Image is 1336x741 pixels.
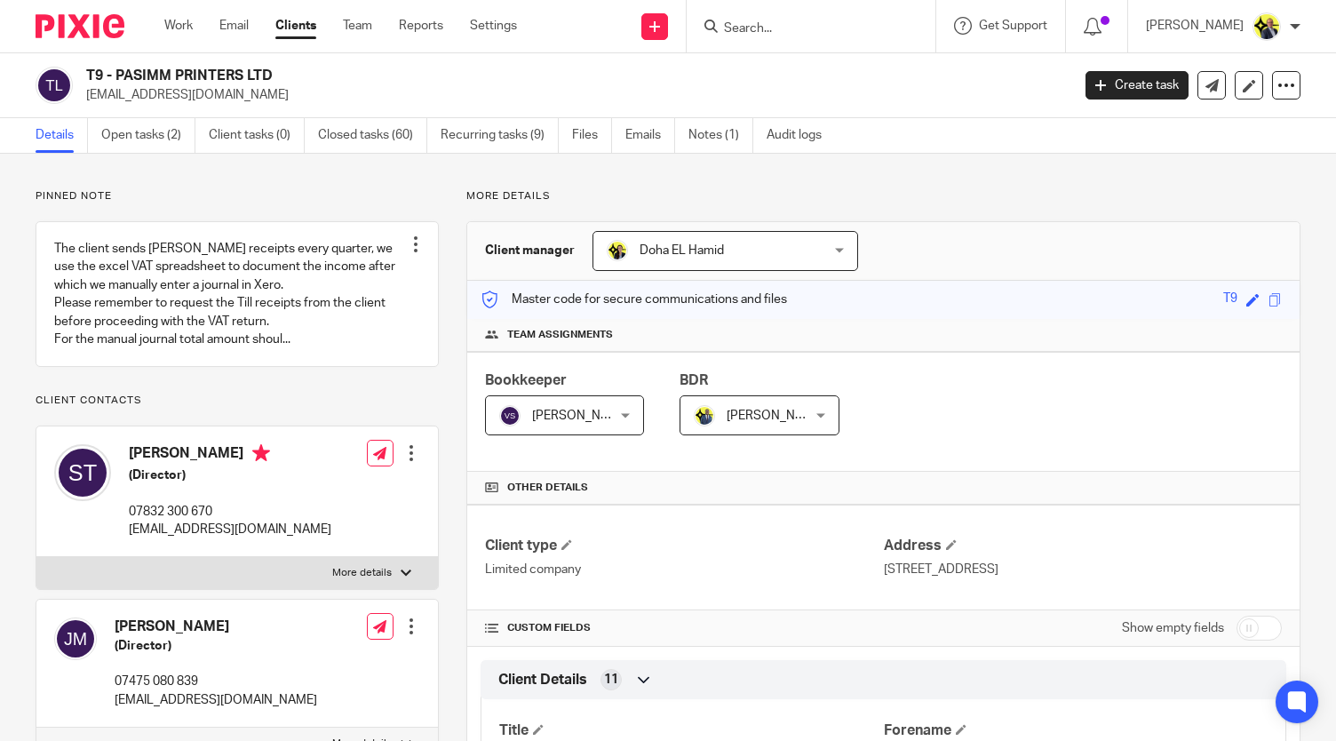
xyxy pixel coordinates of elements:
img: Dan-Starbridge%20(1).jpg [1252,12,1281,41]
p: [PERSON_NAME] [1146,17,1244,35]
span: Bookkeeper [485,373,567,387]
h3: Client manager [485,242,575,259]
img: Doha-Starbridge.jpg [607,240,628,261]
a: Recurring tasks (9) [441,118,559,153]
a: Clients [275,17,316,35]
span: BDR [680,373,708,387]
a: Work [164,17,193,35]
span: 11 [604,671,618,689]
img: svg%3E [54,617,97,660]
a: Settings [470,17,517,35]
span: [PERSON_NAME] [532,410,630,422]
p: 07475 080 839 [115,673,317,690]
h5: (Director) [129,466,331,484]
p: More details [332,566,392,580]
a: Audit logs [767,118,835,153]
span: Doha EL Hamid [640,244,724,257]
p: [EMAIL_ADDRESS][DOMAIN_NAME] [86,86,1059,104]
a: Team [343,17,372,35]
a: Files [572,118,612,153]
a: Email [219,17,249,35]
a: Reports [399,17,443,35]
a: Closed tasks (60) [318,118,427,153]
span: Team assignments [507,328,613,342]
p: [STREET_ADDRESS] [884,561,1282,578]
input: Search [722,21,882,37]
img: svg%3E [499,405,521,426]
h4: Title [499,721,883,740]
p: [EMAIL_ADDRESS][DOMAIN_NAME] [115,691,317,709]
label: Show empty fields [1122,619,1224,637]
img: svg%3E [36,67,73,104]
a: Notes (1) [688,118,753,153]
a: Details [36,118,88,153]
div: T9 [1223,290,1237,310]
h4: [PERSON_NAME] [115,617,317,636]
p: Client contacts [36,394,439,408]
h4: CUSTOM FIELDS [485,621,883,635]
h4: Client type [485,537,883,555]
a: Create task [1085,71,1189,100]
p: Limited company [485,561,883,578]
span: [PERSON_NAME] [727,410,824,422]
span: Client Details [498,671,587,689]
span: Get Support [979,20,1047,32]
p: More details [466,189,1300,203]
a: Client tasks (0) [209,118,305,153]
img: Pixie [36,14,124,38]
h4: Address [884,537,1282,555]
i: Primary [252,444,270,462]
p: 07832 300 670 [129,503,331,521]
a: Emails [625,118,675,153]
h5: (Director) [115,637,317,655]
span: Other details [507,481,588,495]
h4: Forename [884,721,1268,740]
p: Pinned note [36,189,439,203]
a: Open tasks (2) [101,118,195,153]
h2: T9 - PASIMM PRINTERS LTD [86,67,864,85]
p: Master code for secure communications and files [481,291,787,308]
img: svg%3E [54,444,111,501]
img: Dennis-Starbridge.jpg [694,405,715,426]
p: [EMAIL_ADDRESS][DOMAIN_NAME] [129,521,331,538]
h4: [PERSON_NAME] [129,444,331,466]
